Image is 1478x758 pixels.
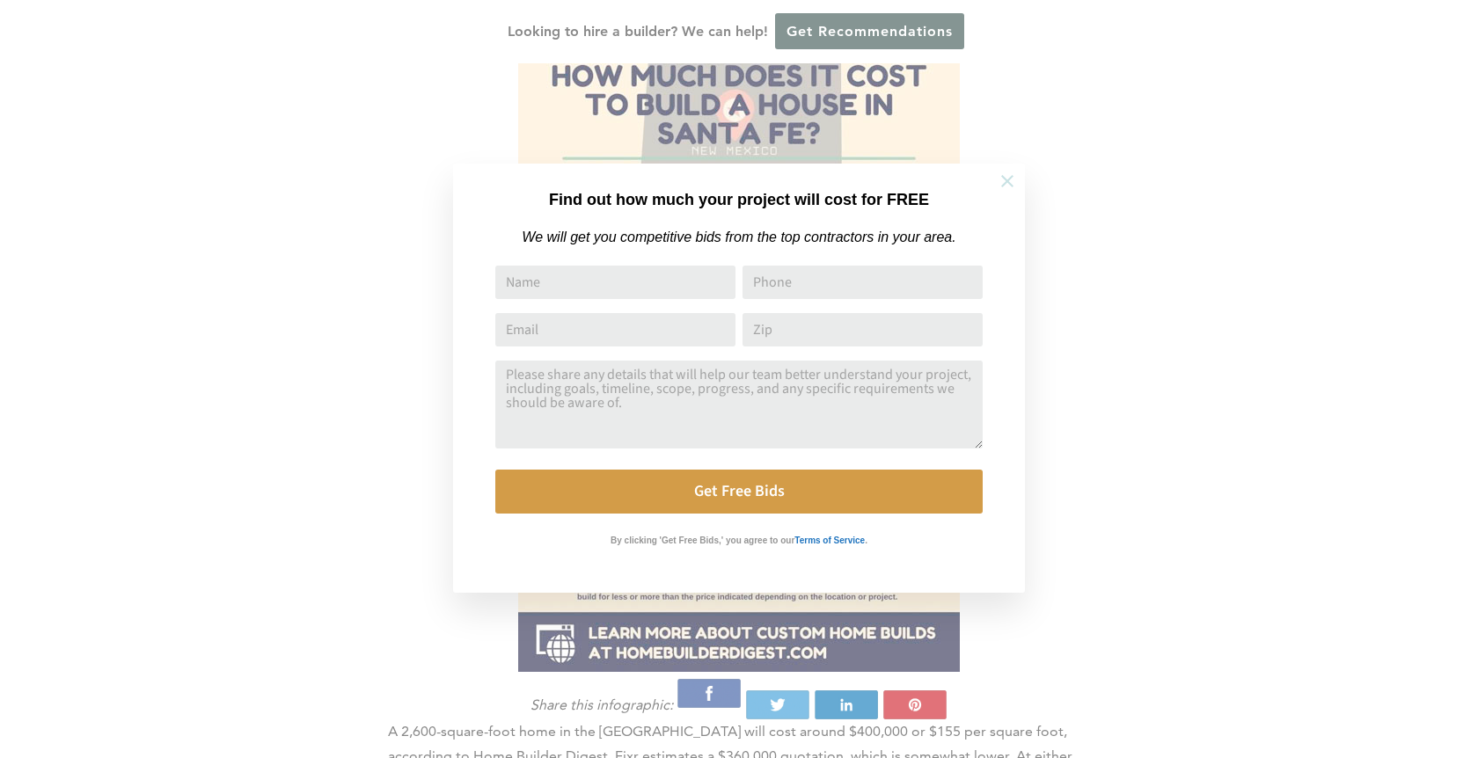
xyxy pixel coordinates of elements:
[549,191,929,208] strong: Find out how much your project will cost for FREE
[794,531,865,546] a: Terms of Service
[794,536,865,545] strong: Terms of Service
[495,470,983,514] button: Get Free Bids
[611,536,794,545] strong: By clicking 'Get Free Bids,' you agree to our
[743,313,983,346] input: Zip
[495,266,735,299] input: Name
[495,361,983,448] textarea: Comment or Message
[495,313,735,346] input: Email Address
[522,230,955,244] em: We will get you competitive bids from the top contractors in your area.
[977,150,1038,212] button: Close
[865,536,867,545] strong: .
[1390,670,1457,737] iframe: Drift Widget Chat Controller
[743,266,983,299] input: Phone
